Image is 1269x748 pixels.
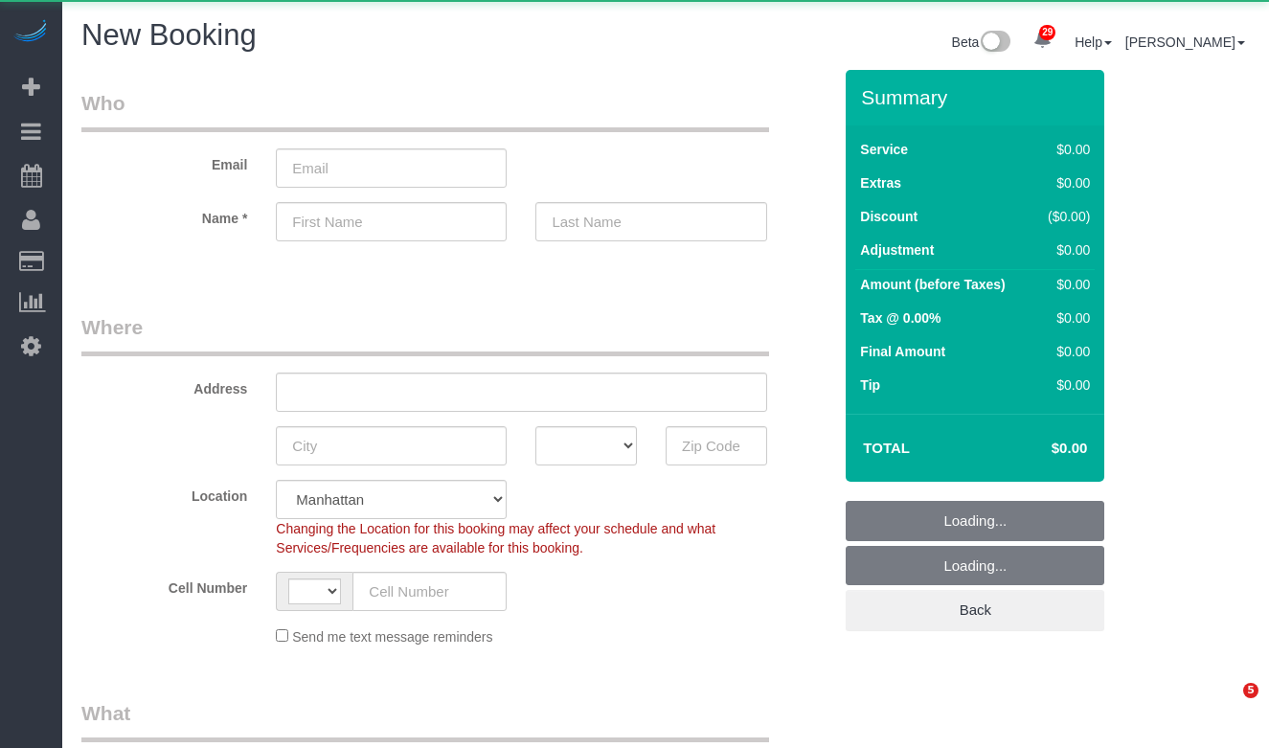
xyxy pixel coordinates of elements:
img: New interface [979,31,1010,56]
div: $0.00 [1039,275,1090,294]
label: Final Amount [860,342,945,361]
label: Amount (before Taxes) [860,275,1005,294]
img: Automaid Logo [11,19,50,46]
label: Discount [860,207,918,226]
legend: Where [81,313,769,356]
span: Changing the Location for this booking may affect your schedule and what Services/Frequencies are... [276,521,715,555]
a: Help [1075,34,1112,50]
input: Cell Number [352,572,507,611]
label: Extras [860,173,901,193]
strong: Total [863,440,910,456]
div: $0.00 [1039,342,1090,361]
a: 29 [1024,19,1061,61]
div: $0.00 [1039,308,1090,328]
div: $0.00 [1039,240,1090,260]
label: Adjustment [860,240,934,260]
h4: $0.00 [994,441,1087,457]
label: Location [67,480,261,506]
div: $0.00 [1039,140,1090,159]
label: Service [860,140,908,159]
input: First Name [276,202,507,241]
label: Email [67,148,261,174]
label: Cell Number [67,572,261,598]
input: Last Name [535,202,766,241]
span: Send me text message reminders [292,629,492,645]
label: Name * [67,202,261,228]
a: Beta [952,34,1011,50]
span: 29 [1039,25,1055,40]
a: [PERSON_NAME] [1125,34,1245,50]
span: New Booking [81,18,257,52]
input: City [276,426,507,465]
a: Back [846,590,1104,630]
div: ($0.00) [1039,207,1090,226]
div: $0.00 [1039,173,1090,193]
iframe: Intercom live chat [1204,683,1250,729]
legend: What [81,699,769,742]
input: Zip Code [666,426,767,465]
label: Tax @ 0.00% [860,308,940,328]
label: Address [67,373,261,398]
span: 5 [1243,683,1258,698]
div: $0.00 [1039,375,1090,395]
label: Tip [860,375,880,395]
legend: Who [81,89,769,132]
h3: Summary [861,86,1095,108]
input: Email [276,148,507,188]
